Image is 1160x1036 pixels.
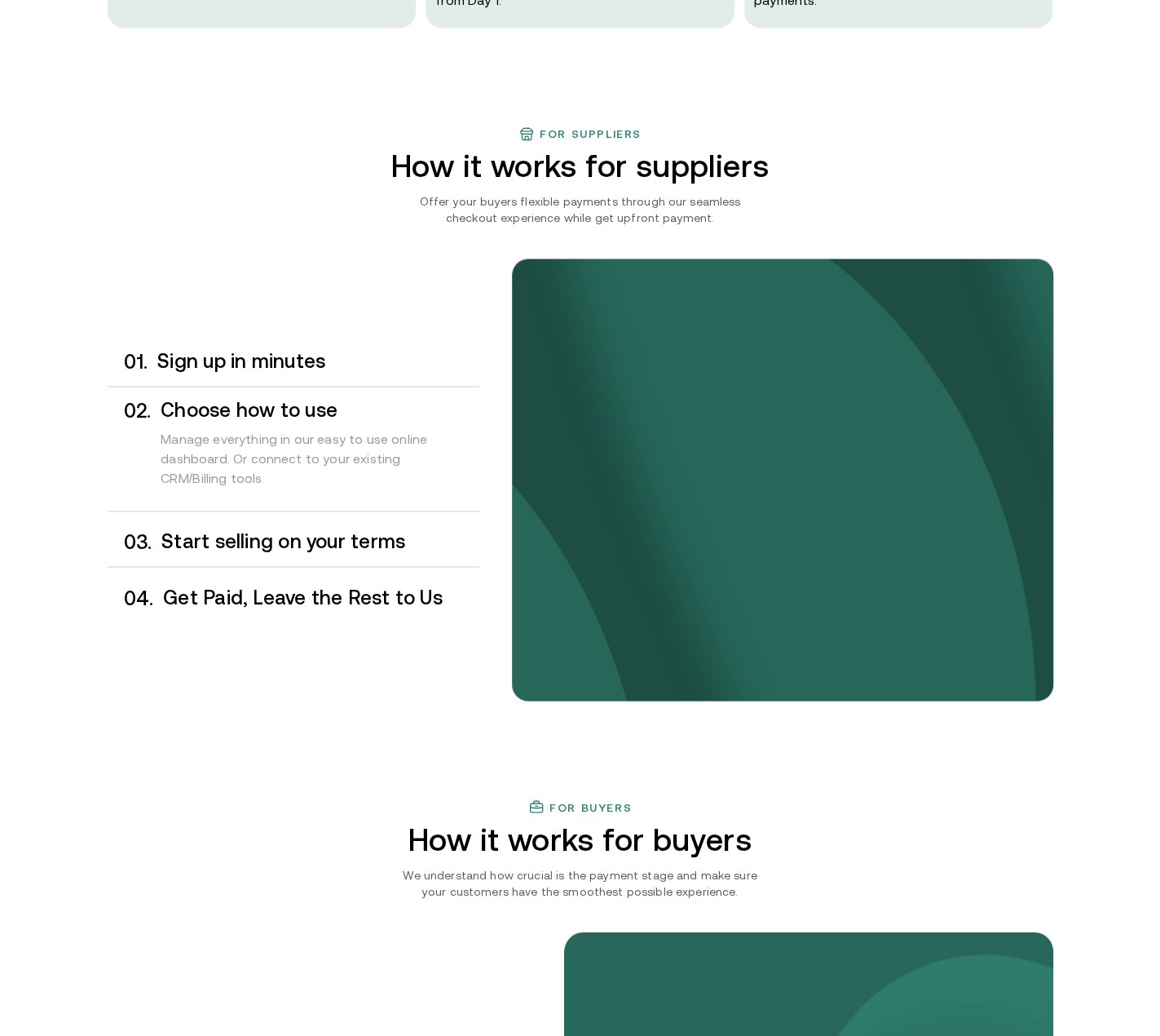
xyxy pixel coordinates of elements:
[108,400,152,504] div: 0 2 .
[108,531,152,553] div: 0 3 .
[395,193,765,226] p: Offer your buyers flexible payments through our seamless checkout experience while get upfront pa...
[108,351,148,373] div: 0 1 .
[161,531,479,552] h3: Start selling on your terms
[161,421,479,504] div: Manage everything in our easy to use online dashboard. Or connect to your existing CRM/Billing to...
[512,259,1053,701] img: bg
[591,299,974,660] img: Your payments collected on time.
[157,351,479,372] h3: Sign up in minutes
[163,587,479,608] h3: Get Paid, Leave the Rest to Us
[528,799,545,815] img: finance
[342,148,818,184] h2: How it works for suppliers
[549,800,632,813] h3: For buyers
[342,821,818,857] h2: How it works for buyers
[108,587,154,609] div: 0 4 .
[395,866,765,899] p: We understand how crucial is the payment stage and make sure your customers have the smoothest po...
[518,126,535,142] img: finance
[540,127,642,140] h3: For suppliers
[161,400,479,421] h3: Choose how to use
